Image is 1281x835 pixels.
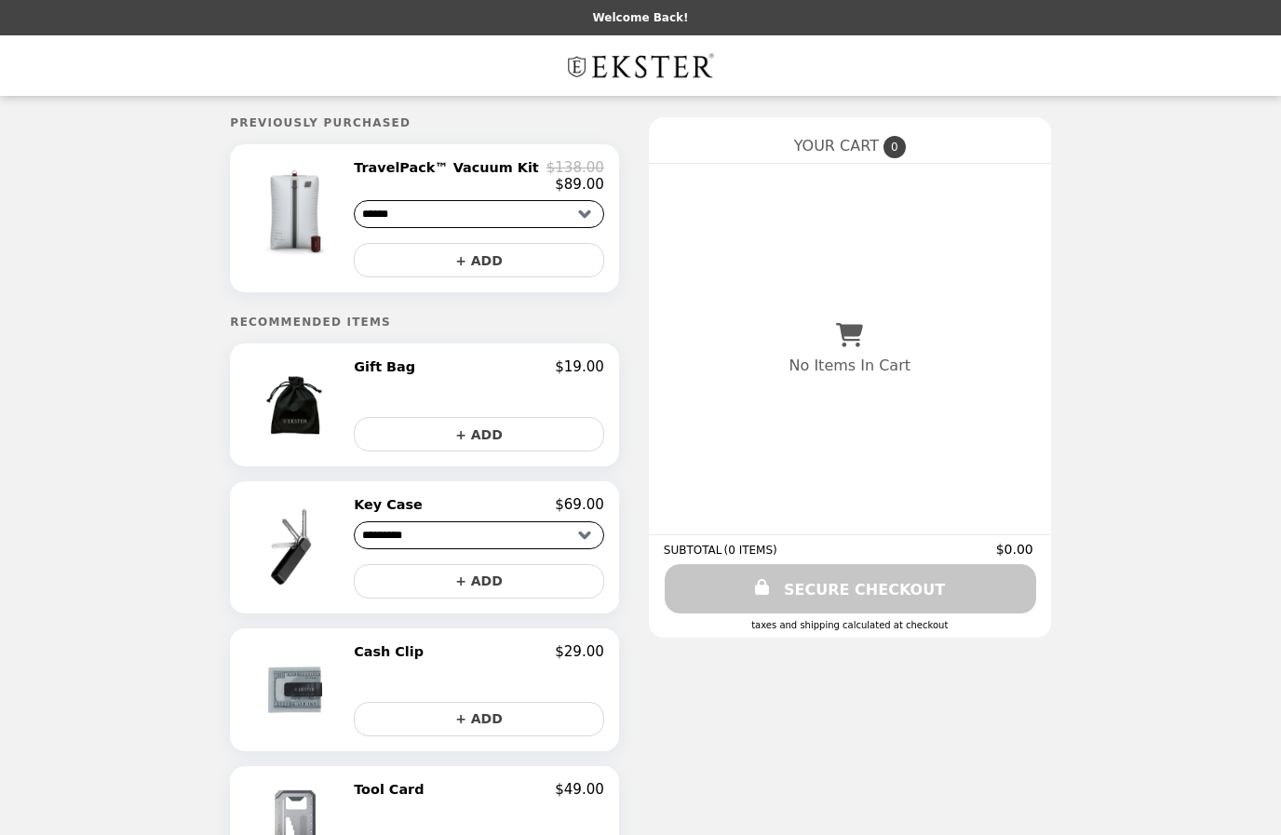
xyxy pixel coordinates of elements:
[354,781,431,798] h2: Tool Card
[555,176,604,193] p: $89.00
[354,159,546,176] h2: TravelPack™ Vacuum Kit
[546,159,604,176] p: $138.00
[354,702,604,736] button: + ADD
[592,11,688,24] p: Welcome Back!
[664,620,1036,630] div: Taxes and Shipping calculated at checkout
[354,643,431,660] h2: Cash Clip
[789,357,910,374] p: No Items In Cart
[244,496,350,598] img: Key Case
[664,544,724,557] span: SUBTOTAL
[555,358,604,375] p: $19.00
[243,159,352,263] img: TravelPack™ Vacuum Kit
[354,200,604,228] select: Select a product variant
[230,316,619,329] h5: Recommended Items
[562,47,719,85] img: Brand Logo
[794,137,879,155] span: YOUR CART
[883,136,906,158] span: 0
[354,521,604,549] select: Select a product variant
[996,542,1036,557] span: $0.00
[555,643,604,660] p: $29.00
[354,358,423,375] h2: Gift Bag
[230,116,619,129] h5: Previously Purchased
[354,496,430,513] h2: Key Case
[249,358,346,451] img: Gift Bag
[555,496,604,513] p: $69.00
[354,417,604,451] button: + ADD
[354,564,604,599] button: + ADD
[555,781,604,798] p: $49.00
[354,243,604,277] button: + ADD
[723,544,776,557] span: ( 0 ITEMS )
[249,643,346,736] img: Cash Clip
